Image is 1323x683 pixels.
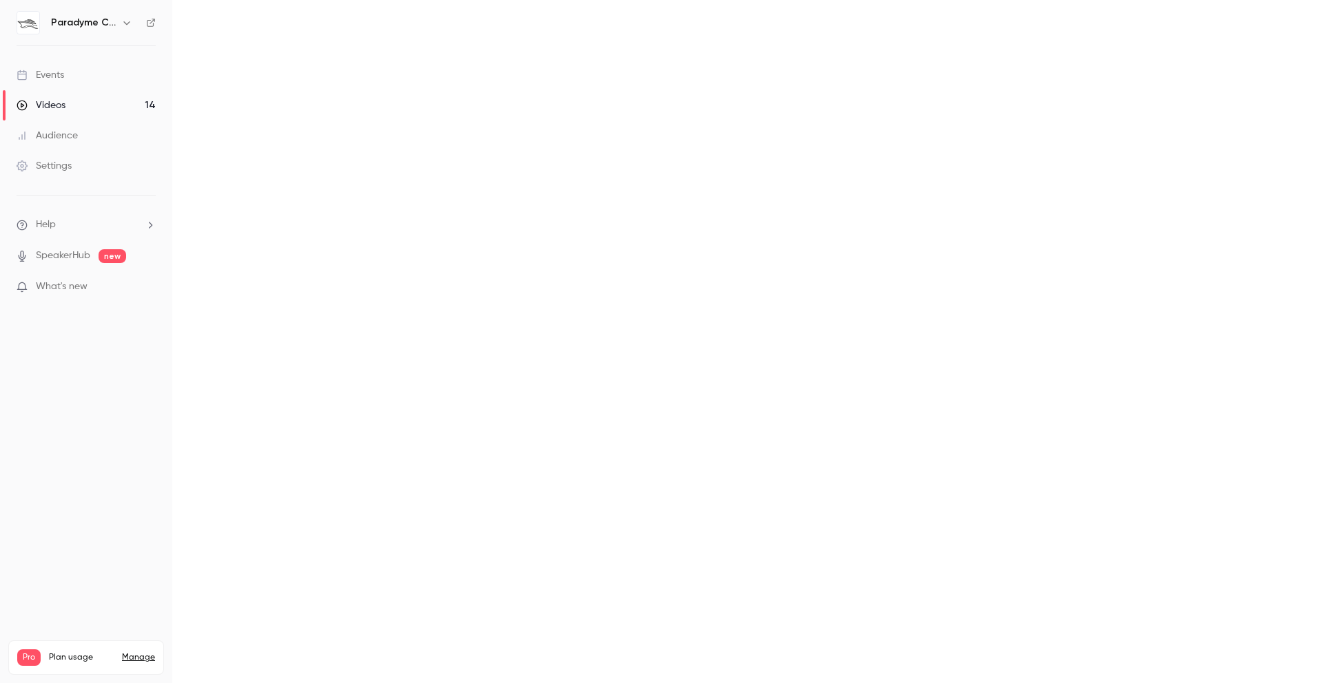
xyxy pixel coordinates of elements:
div: Audience [17,129,78,143]
span: Pro [17,649,41,666]
span: What's new [36,280,88,294]
span: Help [36,218,56,232]
a: SpeakerHub [36,249,90,263]
iframe: Noticeable Trigger [139,281,156,293]
h6: Paradyme Companies [51,16,116,30]
div: Videos [17,98,65,112]
a: Manage [122,652,155,663]
img: Paradyme Companies [17,12,39,34]
li: help-dropdown-opener [17,218,156,232]
div: Settings [17,159,72,173]
div: Events [17,68,64,82]
span: Plan usage [49,652,114,663]
span: new [99,249,126,263]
